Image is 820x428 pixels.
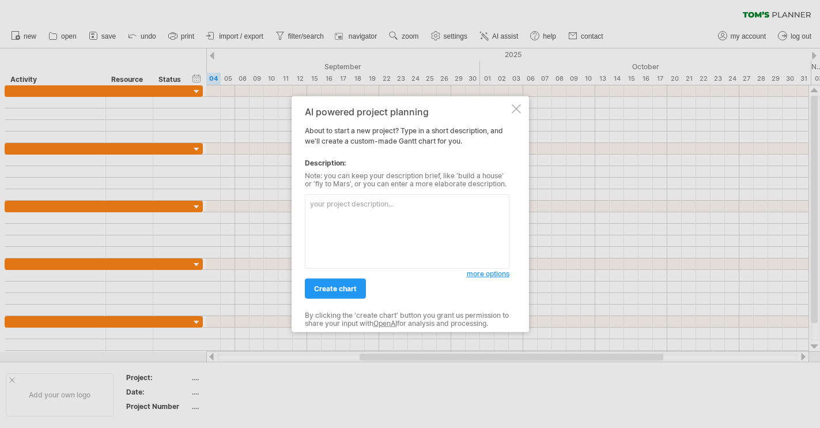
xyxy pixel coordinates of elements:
a: create chart [305,279,366,299]
a: OpenAI [373,319,397,328]
div: AI powered project planning [305,107,509,117]
a: more options [467,269,509,279]
div: Note: you can keep your description brief, like 'build a house' or 'fly to Mars', or you can ente... [305,172,509,189]
span: create chart [314,284,357,293]
div: By clicking the 'create chart' button you grant us permission to share your input with for analys... [305,311,509,328]
div: Description: [305,158,509,168]
span: more options [467,269,509,278]
div: About to start a new project? Type in a short description, and we'll create a custom-made Gantt c... [305,107,509,322]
